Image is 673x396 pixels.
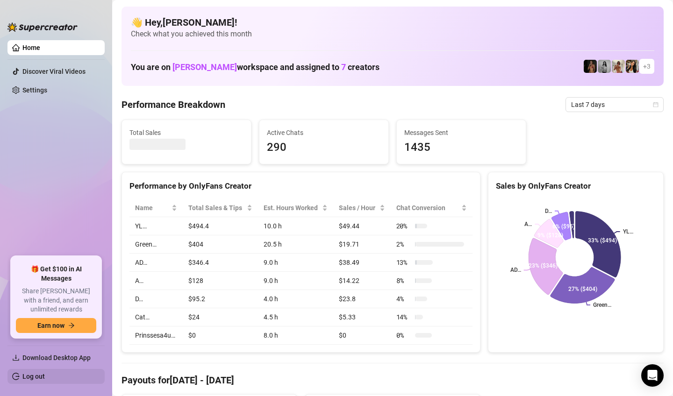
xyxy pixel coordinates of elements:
text: Green… [593,302,611,308]
h4: Performance Breakdown [122,98,225,111]
h1: You are on workspace and assigned to creators [131,62,379,72]
td: 4.0 h [258,290,334,308]
td: 9.0 h [258,254,334,272]
span: Name [135,203,170,213]
td: $24 [183,308,258,326]
div: Est. Hours Worked [264,203,321,213]
td: $19.71 [333,235,390,254]
span: 1435 [404,139,518,156]
td: Cat… [129,308,183,326]
td: D… [129,290,183,308]
td: AD… [129,254,183,272]
img: logo-BBDzfeDw.svg [7,22,78,32]
span: 14 % [396,312,411,322]
span: 🎁 Get $100 in AI Messages [16,265,96,283]
td: $128 [183,272,258,290]
th: Sales / Hour [333,199,390,217]
span: 13 % [396,257,411,268]
text: A… [524,221,532,227]
td: $404 [183,235,258,254]
th: Name [129,199,183,217]
span: Earn now [37,322,64,329]
td: $95.2 [183,290,258,308]
span: 0 % [396,330,411,340]
span: Last 7 days [571,98,658,112]
td: YL… [129,217,183,235]
td: Prinssesa4u… [129,326,183,345]
th: Chat Conversion [391,199,473,217]
td: $49.44 [333,217,390,235]
span: 4 % [396,294,411,304]
h4: Payouts for [DATE] - [DATE] [122,374,664,387]
span: Total Sales & Tips [188,203,245,213]
div: Performance by OnlyFans Creator [129,180,473,192]
text: YL… [623,228,633,235]
a: Log out [22,373,45,380]
td: $0 [333,326,390,345]
text: AD… [510,267,521,274]
a: Settings [22,86,47,94]
td: $38.49 [333,254,390,272]
h4: 👋 Hey, [PERSON_NAME] ! [131,16,654,29]
td: 20.5 h [258,235,334,254]
span: arrow-right [68,322,75,329]
th: Total Sales & Tips [183,199,258,217]
td: Green… [129,235,183,254]
span: Messages Sent [404,127,518,138]
img: AD [626,60,639,73]
td: $346.4 [183,254,258,272]
a: Home [22,44,40,51]
td: 9.0 h [258,272,334,290]
td: A… [129,272,183,290]
img: D [584,60,597,73]
div: Open Intercom Messenger [641,364,664,387]
text: D… [545,208,552,214]
td: $23.8 [333,290,390,308]
span: 290 [267,139,381,156]
td: $494.4 [183,217,258,235]
div: Sales by OnlyFans Creator [496,180,656,192]
td: $14.22 [333,272,390,290]
span: Chat Conversion [396,203,459,213]
span: calendar [653,102,659,107]
td: 10.0 h [258,217,334,235]
a: Discover Viral Videos [22,68,86,75]
span: Check what you achieved this month [131,29,654,39]
span: Active Chats [267,127,381,138]
button: Earn nowarrow-right [16,318,96,333]
span: 8 % [396,276,411,286]
span: 20 % [396,221,411,231]
span: Sales / Hour [339,203,377,213]
td: $0 [183,326,258,345]
img: Green [612,60,625,73]
td: 4.5 h [258,308,334,326]
span: Download Desktop App [22,354,91,361]
img: A [598,60,611,73]
span: + 3 [643,61,651,71]
span: 7 [341,62,346,72]
td: 8.0 h [258,326,334,345]
span: [PERSON_NAME] [172,62,237,72]
span: download [12,354,20,361]
span: Share [PERSON_NAME] with a friend, and earn unlimited rewards [16,287,96,314]
span: 2 % [396,239,411,249]
td: $5.33 [333,308,390,326]
span: Total Sales [129,127,243,138]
